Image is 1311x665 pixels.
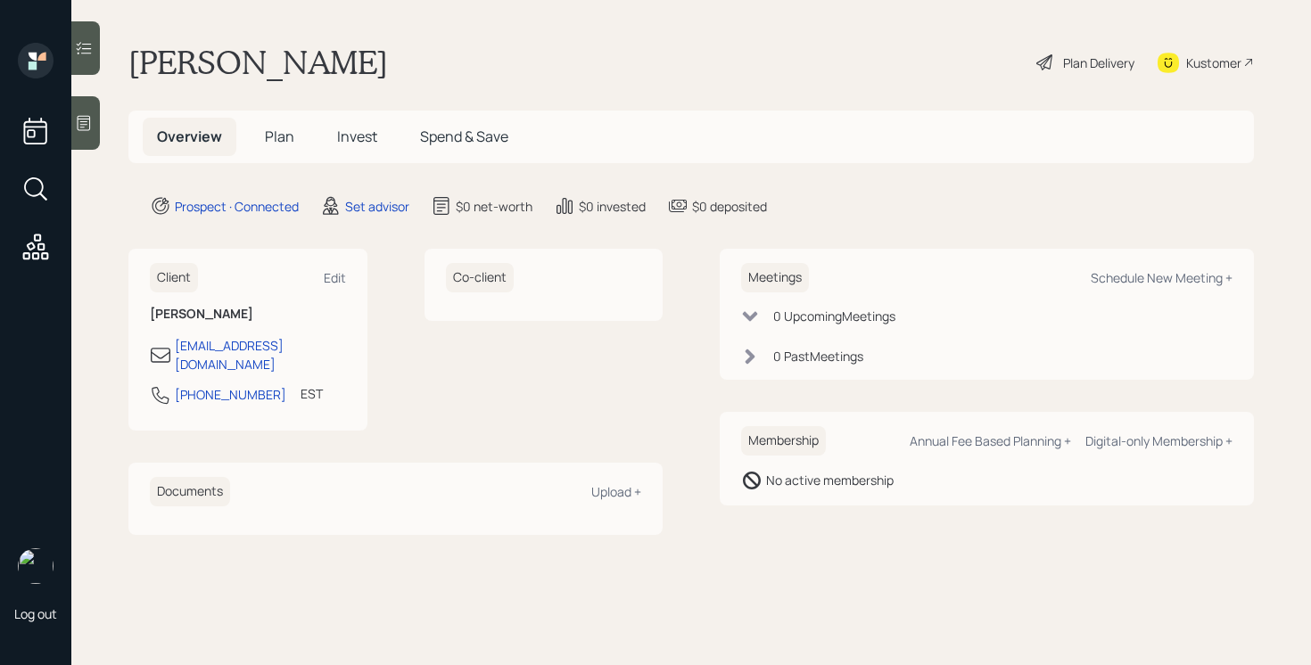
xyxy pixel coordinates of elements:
[345,197,409,216] div: Set advisor
[265,127,294,146] span: Plan
[150,307,346,322] h6: [PERSON_NAME]
[741,426,826,456] h6: Membership
[773,307,895,325] div: 0 Upcoming Meeting s
[692,197,767,216] div: $0 deposited
[128,43,388,82] h1: [PERSON_NAME]
[1085,432,1233,449] div: Digital-only Membership +
[175,385,286,404] div: [PHONE_NUMBER]
[301,384,323,403] div: EST
[773,347,863,365] div: 0 Past Meeting s
[591,483,641,500] div: Upload +
[324,269,346,286] div: Edit
[766,471,894,489] div: No active membership
[175,336,346,374] div: [EMAIL_ADDRESS][DOMAIN_NAME]
[150,477,230,506] h6: Documents
[150,263,198,292] h6: Client
[157,127,222,146] span: Overview
[420,127,508,146] span: Spend & Save
[910,432,1071,449] div: Annual Fee Based Planning +
[446,263,514,292] h6: Co-client
[1091,269,1233,286] div: Schedule New Meeting +
[579,197,646,216] div: $0 invested
[1063,53,1134,72] div: Plan Delivery
[18,548,54,584] img: retirable_logo.png
[175,197,299,216] div: Prospect · Connected
[456,197,532,216] div: $0 net-worth
[1186,53,1241,72] div: Kustomer
[741,263,809,292] h6: Meetings
[337,127,377,146] span: Invest
[14,605,57,622] div: Log out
